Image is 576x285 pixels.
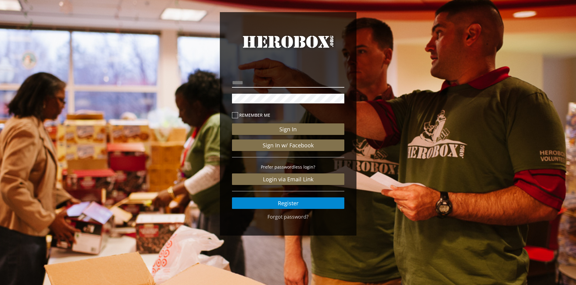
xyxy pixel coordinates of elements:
[268,213,308,220] a: Forgot password?
[232,112,344,119] label: Remember me
[232,123,344,135] button: Sign In
[232,163,344,170] p: Prefer passwordless login?
[232,197,344,209] a: Register
[232,33,344,61] a: HeroBox
[232,139,344,151] a: Sign In w/ Facebook
[232,173,344,185] a: Login via Email Link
